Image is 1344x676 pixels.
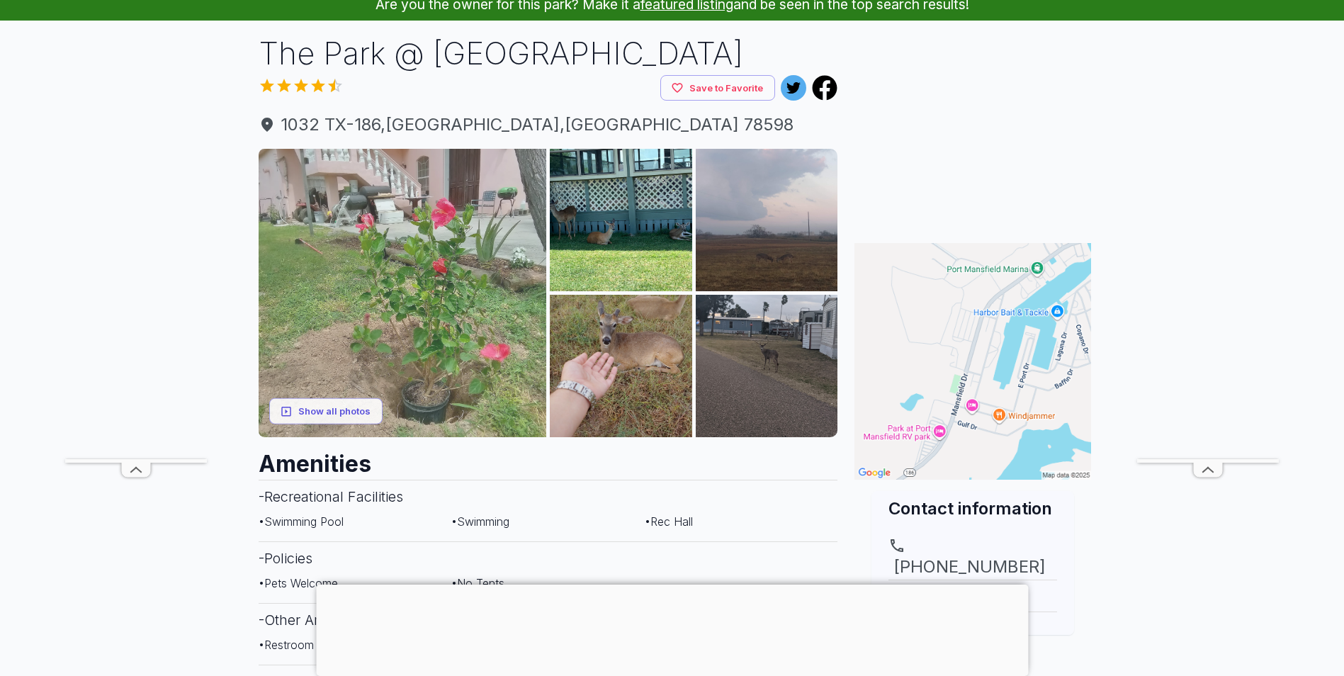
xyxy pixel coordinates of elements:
h1: The Park @ [GEOGRAPHIC_DATA] [259,32,838,75]
span: • Rec Hall [645,514,693,529]
a: [PHONE_NUMBER] [888,537,1057,580]
h3: - Recreational Facilities [259,480,838,513]
img: AAcXr8qSJHSeX78zyoPA2CwXz7trtC9xpYCzWKxUQSCwlwqF_CIFti7Yi__EatQe-2Ta1zmCvd-6ORnTcftxvCRsOefA3LWBm... [696,295,838,437]
iframe: Advertisement [316,585,1028,672]
img: AAcXr8oV6O8BaDi2dA45mG6rMd949ObOsg5Y-ZbKoolIFhK-uHmdKlQqS-rbMVF02qHiN17PUQSfzlGDCZX9uKmWraDhPq1Zs... [550,149,692,291]
img: AAcXr8rQEp1b5Il58k1MSDBai7H4v6MAgv-YGnIVYEESYN-l4G6mjmI50tiWQG82tqqF0YsQzLIYFZbJCgaN6Jp4nwYv8wGwd... [550,295,692,437]
span: • No Tents [451,576,504,590]
button: Show all photos [269,398,383,424]
span: • Swimming [451,514,509,529]
h2: Contact information [888,497,1057,520]
span: • Pets Welcome [259,576,338,590]
img: AAcXr8rtFntFmmHKMwvPTUBaMHewbmuBnKL-zwcCm7Eij5ucMpRFZdukIagyOKRsQfxF6yvY1lMBuGAY1SLs2FRo28zqIu9Y3... [696,149,838,291]
iframe: Advertisement [854,32,1091,209]
img: AAcXr8qbc4AD78CXqtE8kpjR4rNNj-vXs16FDB0a0VBK9k_VhCmM6CkksqPmdUNZNIQjHYc7cqwDh9VJbSF1dgRX7vNaGG80K... [259,149,547,437]
img: Map for The Park @ Port Mansfield [854,243,1091,480]
h3: - Other Amenities & Services [259,603,838,636]
span: 1032 TX-186 , [GEOGRAPHIC_DATA] , [GEOGRAPHIC_DATA] 78598 [259,112,838,137]
span: • Swimming Pool [259,514,344,529]
iframe: Advertisement [65,34,207,459]
iframe: Advertisement [1137,34,1279,459]
h3: - Policies [259,541,838,575]
button: Save to Favorite [660,75,775,101]
span: • Restroom and Showers [259,638,386,652]
a: 1032 TX-186,[GEOGRAPHIC_DATA],[GEOGRAPHIC_DATA] 78598 [259,112,838,137]
h2: Amenities [259,437,838,480]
